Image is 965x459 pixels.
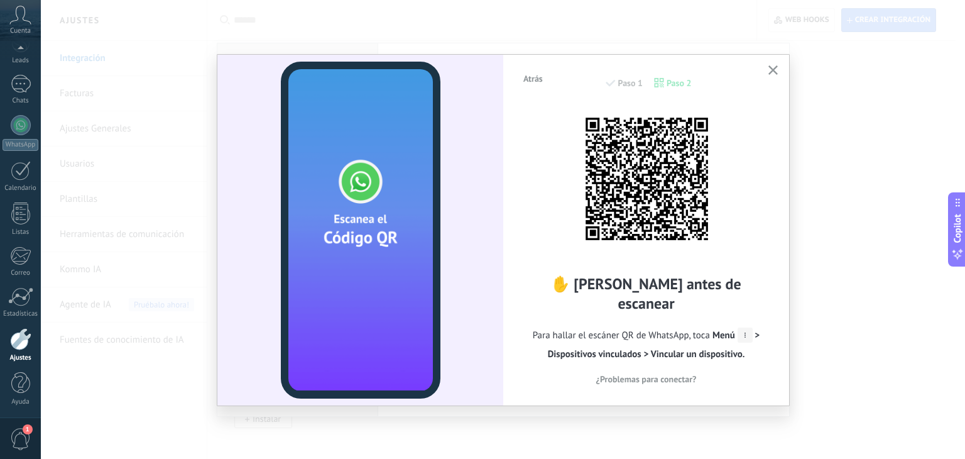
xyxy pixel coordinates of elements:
[3,310,39,318] div: Estadísticas
[3,57,39,65] div: Leads
[596,375,697,384] span: ¿Problemas para conectar?
[3,184,39,192] div: Calendario
[951,214,964,243] span: Copilot
[3,97,39,105] div: Chats
[522,370,770,389] button: ¿Problemas para conectar?
[3,228,39,236] div: Listas
[10,27,31,35] span: Cuenta
[3,139,38,151] div: WhatsApp
[518,69,548,88] button: Atrás
[577,109,716,248] img: 6d2lJIL1X1OAAAAAElFTkSuQmCC
[3,269,39,277] div: Correo
[522,274,770,313] h2: ✋ [PERSON_NAME] antes de escanear
[523,74,543,83] span: Atrás
[548,329,760,360] span: > Dispositivos vinculados > Vincular un dispositivo.
[522,326,770,364] span: Para hallar el escáner QR de WhatsApp, toca
[23,424,33,434] span: 1
[3,354,39,362] div: Ajustes
[3,398,39,406] div: Ayuda
[712,329,753,341] span: Menú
